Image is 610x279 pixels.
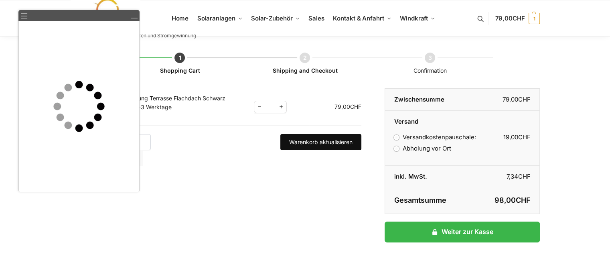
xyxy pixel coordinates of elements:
[330,0,395,37] a: Kontakt & Anfahrt
[272,67,337,74] a: Shipping and Checkout
[494,196,531,204] bdi: 98,00
[350,103,361,110] span: CHF
[394,133,476,141] label: Versandkostenpauschale:
[19,21,139,192] iframe: Live Hilfe
[280,134,361,150] button: Warenkorb aktualisieren
[333,14,384,22] span: Kontakt & Anfahrt
[135,104,172,110] span: 2-3 Werktage
[495,14,525,22] span: 79,00
[265,102,275,112] input: Produktmenge
[308,14,324,22] span: Sales
[513,14,525,22] span: CHF
[194,0,245,37] a: Solaranlagen
[516,196,531,204] span: CHF
[518,173,531,180] span: CHF
[518,133,531,141] span: CHF
[529,13,540,24] span: 1
[503,96,531,103] bdi: 79,00
[385,89,462,111] th: Zwischensumme
[385,187,462,214] th: Gesamtsumme
[109,104,172,110] span: Lieferzeit:
[197,14,235,22] span: Solaranlagen
[495,6,539,31] a: 79,00CHF 1
[400,14,428,22] span: Windkraft
[251,14,293,22] span: Solar-Zubehör
[254,102,265,112] span: Reduce quantity
[518,96,531,103] span: CHF
[305,0,328,37] a: Sales
[385,166,462,187] th: inkl. MwSt.
[413,67,447,74] span: Confirmation
[397,0,439,37] a: Windkraft
[160,67,200,74] a: Shopping Cart
[20,12,28,20] a: ☰
[383,247,541,270] iframe: Sicherer Rahmen für schnelle Bezahlvorgänge
[130,12,138,19] a: Minimieren/Wiederherstellen
[109,95,225,102] a: Aufständerung Terrasse Flachdach Schwarz
[394,145,451,152] label: Abholung vor Ort
[507,173,531,180] bdi: 7,34
[276,102,286,112] span: Increase quantity
[248,0,303,37] a: Solar-Zubehör
[385,111,539,126] th: Versand
[334,103,361,110] bdi: 79,00
[503,133,531,141] bdi: 19,00
[385,222,539,242] a: Weiter zur Kasse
